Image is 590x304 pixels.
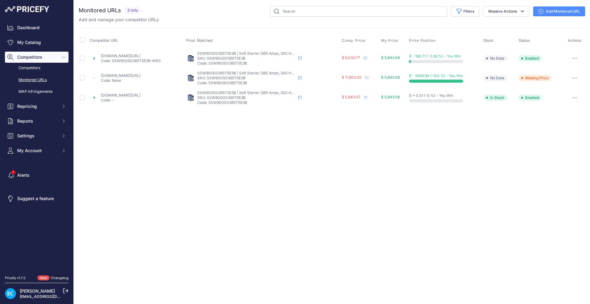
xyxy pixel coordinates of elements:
[5,101,69,112] button: Repricing
[5,63,69,73] a: Competitors
[101,98,140,103] p: Code: -
[17,148,57,154] span: My Account
[5,116,69,127] button: Reports
[197,90,334,95] span: SSW900D0365T5E3B | Soft Starter (365 Amps, 300 HP, 220 - 575V, 50/60 Hz)
[533,6,585,16] a: Add Monitored URL
[51,276,69,280] a: Changelog
[518,75,552,81] span: Missing Price
[90,38,118,43] span: Competitor URL
[342,38,367,43] button: Comp. Price
[197,95,296,100] p: SKU: SSW900D0365T5E3B
[5,37,69,48] a: My Catalog
[17,54,57,60] span: Competitors
[197,71,334,75] span: SSW900D0365T5E3B | Soft Starter (365 Amps, 300 HP, 220 - 575V, 50/60 Hz)
[381,95,400,99] span: $ 5,843.06
[5,170,69,181] a: Alerts
[5,22,69,268] nav: Sidebar
[197,76,296,81] p: SKU: SSW900D0365T5E3B
[5,6,49,12] img: Pricefy Logo
[101,78,140,83] p: Code: None
[79,6,121,15] h2: Monitored URLs
[409,38,435,43] span: Price Position
[101,93,140,97] a: [DOMAIN_NAME][URL]
[37,275,49,281] span: New
[101,73,140,78] a: [DOMAIN_NAME][URL]
[342,95,360,99] span: $ 5,843.07
[409,93,453,98] span: $ + 0.01 (-0 %) - You Win
[5,130,69,141] button: Settings
[101,53,140,58] a: [DOMAIN_NAME][URL]
[197,100,296,105] p: Code: SSW900D0365T5E3B
[381,38,398,43] span: My Price
[20,294,84,299] a: [EMAIL_ADDRESS][DOMAIN_NAME]
[342,55,360,60] span: $ 6,033.77
[197,56,296,61] p: SKU: SSW900D0365T5E3B
[17,133,57,139] span: Settings
[5,75,69,85] a: Monitored URLs
[5,86,69,97] a: MAP infringements
[483,38,494,43] span: Stock
[409,73,463,78] span: $ - 5959.94 (-102 %) - You Win
[518,55,542,61] span: Enabled
[568,38,581,43] span: Actions
[381,75,400,80] span: $ 5,843.06
[17,103,57,109] span: Repricing
[270,6,447,17] input: Search
[483,55,507,61] span: No Data
[342,38,365,43] span: Comp. Price
[20,288,55,294] a: [PERSON_NAME]
[79,17,159,23] p: Add and manage your competitor URLs
[381,38,399,43] button: My Price
[518,95,542,101] span: Enabled
[197,81,296,85] p: Code: SSW900D0365T5E3B
[17,118,57,124] span: Reports
[483,6,529,17] button: Massive Actions
[483,95,507,101] span: In Stock
[124,7,142,14] span: 3 Urls
[451,6,479,17] button: Filters
[197,61,296,66] p: Code: SSW900D0365T5E3B
[5,193,69,204] a: Suggest a feature
[483,75,507,81] span: No Data
[186,38,213,43] span: Prod. Matched
[342,75,362,80] span: $ 11,803.00
[381,55,400,60] span: $ 5,843.06
[5,145,69,156] button: My Account
[5,22,69,33] a: Dashboard
[518,38,530,43] span: Status
[197,51,334,56] span: SSW900D0365T5E3B | Soft Starter (365 Amps, 300 HP, 220 - 575V, 50/60 Hz)
[5,275,26,281] div: Pricefy v1.7.2
[409,38,437,43] button: Price Position
[409,54,461,58] span: $ - 190.71 (-3.26 %) - You Win
[5,52,69,63] button: Competitors
[101,58,161,63] p: Code: SSW900D0365T5E3B-WEG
